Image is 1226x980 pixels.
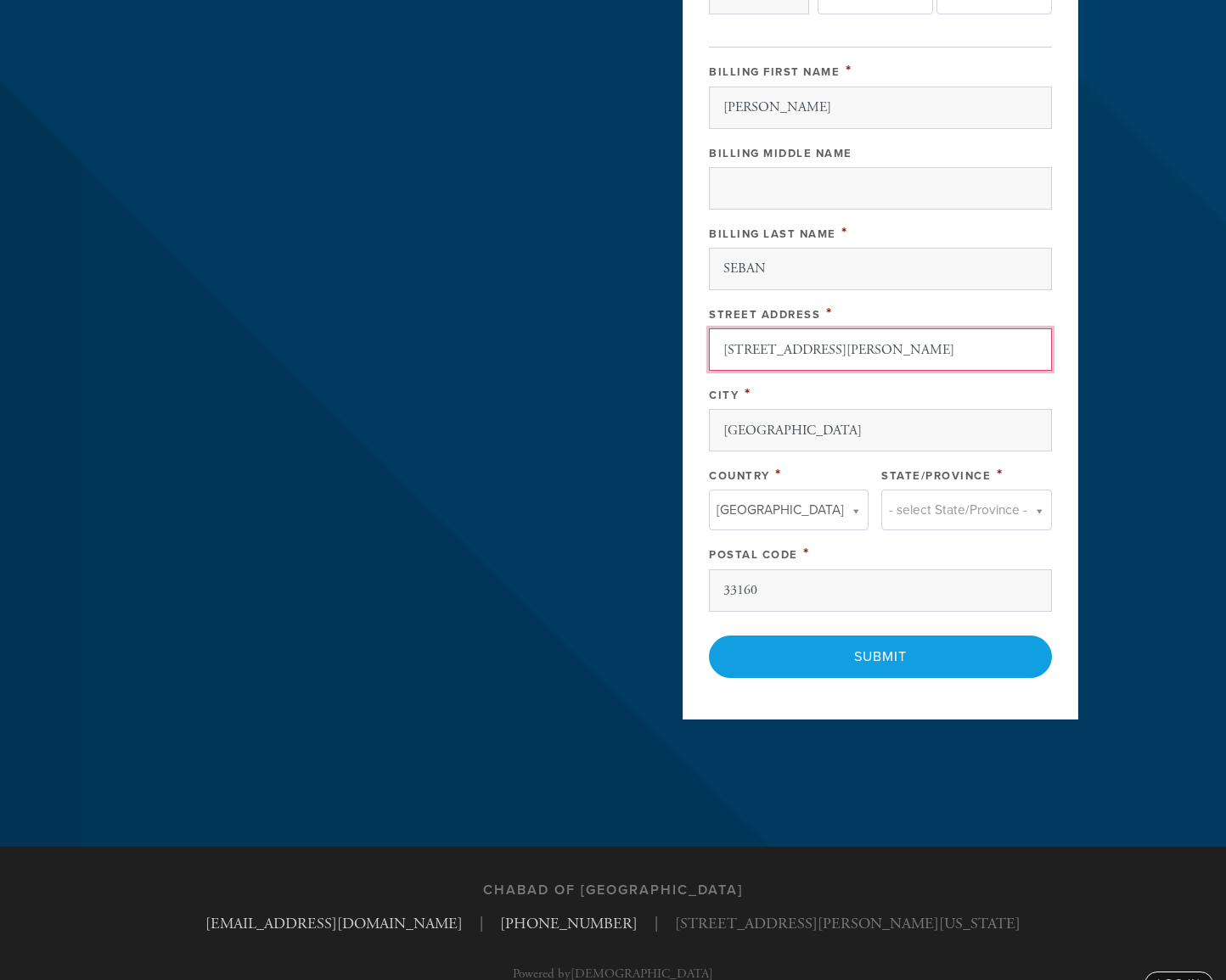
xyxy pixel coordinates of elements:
[709,469,770,483] label: Country
[709,227,836,241] label: Billing Last Name
[881,490,1052,530] a: - select State/Province -
[480,912,483,935] span: |
[826,304,833,322] span: This field is required.
[881,469,991,483] label: State/Province
[846,61,852,80] span: This field is required.
[709,308,820,322] label: Street Address
[500,914,638,933] a: [PHONE_NUMBER]
[997,465,1004,484] span: This field is required.
[745,384,751,403] span: This field is required.
[709,389,739,402] label: City
[675,912,1021,935] span: [STREET_ADDRESS][PERSON_NAME][US_STATE]
[717,499,844,521] span: [GEOGRAPHIC_DATA]
[803,544,810,563] span: This field is required.
[483,882,743,899] h3: Chabad of [GEOGRAPHIC_DATA]
[841,223,848,242] span: This field is required.
[205,914,463,933] a: [EMAIL_ADDRESS][DOMAIN_NAME]
[655,912,658,935] span: |
[709,147,852,160] label: Billing Middle Name
[709,490,869,530] a: [GEOGRAPHIC_DATA]
[889,499,1027,521] span: - select State/Province -
[709,65,840,79] label: Billing First Name
[709,548,798,562] label: Postal Code
[709,636,1052,678] input: Submit
[775,465,782,484] span: This field is required.
[513,967,713,980] p: Powered by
